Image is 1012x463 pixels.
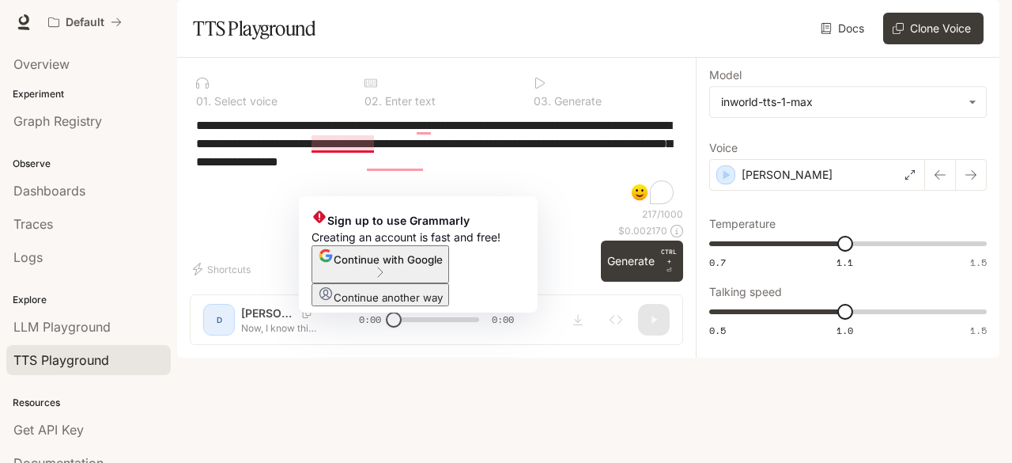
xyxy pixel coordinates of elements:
p: 0 2 . [364,96,382,107]
p: Talking speed [709,287,782,298]
p: [PERSON_NAME] [742,167,833,183]
button: All workspaces [41,6,129,38]
a: Docs [818,13,870,44]
span: 1.5 [970,324,987,337]
div: inworld-tts-1-max [710,87,986,117]
span: 1.0 [836,324,853,337]
p: Generate [551,96,602,107]
span: 0.5 [709,324,726,337]
h1: TTS Playground [193,13,315,44]
p: Voice [709,142,738,154]
button: Shortcuts [190,256,257,282]
div: inworld-tts-1-max [721,94,961,110]
p: Select voice [211,96,278,107]
p: Default [66,16,104,29]
span: 1.1 [836,256,853,269]
p: CTRL + [661,247,677,266]
p: Enter text [382,96,436,107]
button: GenerateCTRL +⏎ [601,241,683,282]
p: 0 1 . [196,96,211,107]
p: Temperature [709,218,776,230]
span: 0.7 [709,256,726,269]
p: Model [709,70,742,81]
p: ⏎ [661,247,677,275]
textarea: To enrich screen reader interactions, please activate Accessibility in Grammarly extension settings [196,116,677,207]
p: 0 3 . [534,96,551,107]
button: Clone Voice [883,13,984,44]
span: 1.5 [970,256,987,269]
